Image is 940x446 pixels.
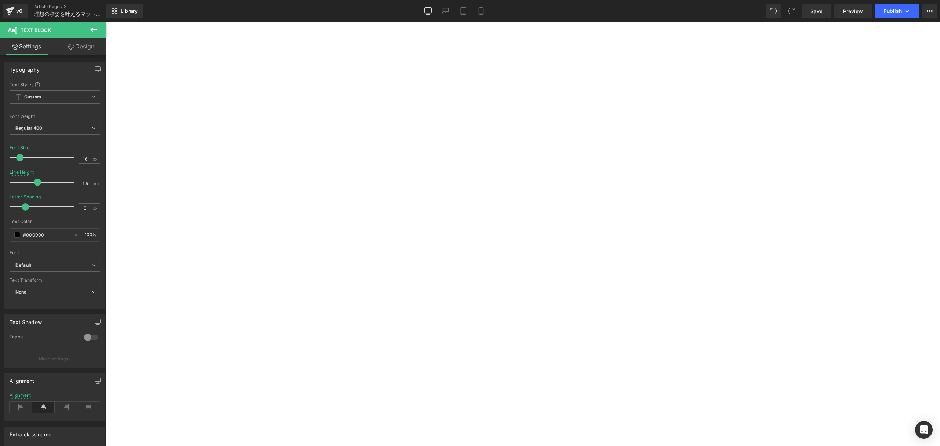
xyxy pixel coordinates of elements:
a: Article Pages [34,4,119,10]
span: Publish [883,8,902,14]
button: Redo [784,4,799,18]
div: Text Shadow [10,315,42,325]
span: px [93,206,99,211]
button: More [922,4,937,18]
a: Desktop [419,4,437,18]
div: Alignment [10,393,31,398]
div: Enable [10,334,77,342]
div: Alignment [10,374,35,384]
a: Design [55,38,108,55]
div: Font [10,250,100,255]
input: Color [23,231,70,239]
div: Text Transform [10,278,100,283]
div: Typography [10,62,40,73]
span: Preview [843,7,863,15]
span: em [93,181,99,186]
div: Text Color [10,219,100,224]
button: More settings [4,350,105,367]
span: Save [810,7,822,15]
span: Library [120,8,138,14]
div: Font Size [10,145,30,150]
a: Tablet [455,4,472,18]
span: px [93,157,99,161]
div: Text Styles [10,82,100,87]
i: Default [15,262,31,269]
b: Regular 400 [15,125,43,131]
div: % [82,229,100,241]
div: Font Weight [10,114,100,119]
b: Custom [24,94,41,100]
a: v6 [3,4,28,18]
span: 理想の寝姿を叶えるマットレスの選び方 [34,11,105,17]
div: Open Intercom Messenger [915,421,933,439]
a: Laptop [437,4,455,18]
div: Line Height [10,170,34,175]
b: None [15,289,27,295]
div: Extra class name [10,427,51,438]
div: Letter Spacing [10,194,41,199]
div: v6 [15,6,24,16]
a: Mobile [472,4,490,18]
button: Undo [766,4,781,18]
a: Preview [834,4,872,18]
span: Text Block [21,27,51,33]
a: New Library [106,4,143,18]
button: Publish [875,4,919,18]
p: More settings [39,356,68,362]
